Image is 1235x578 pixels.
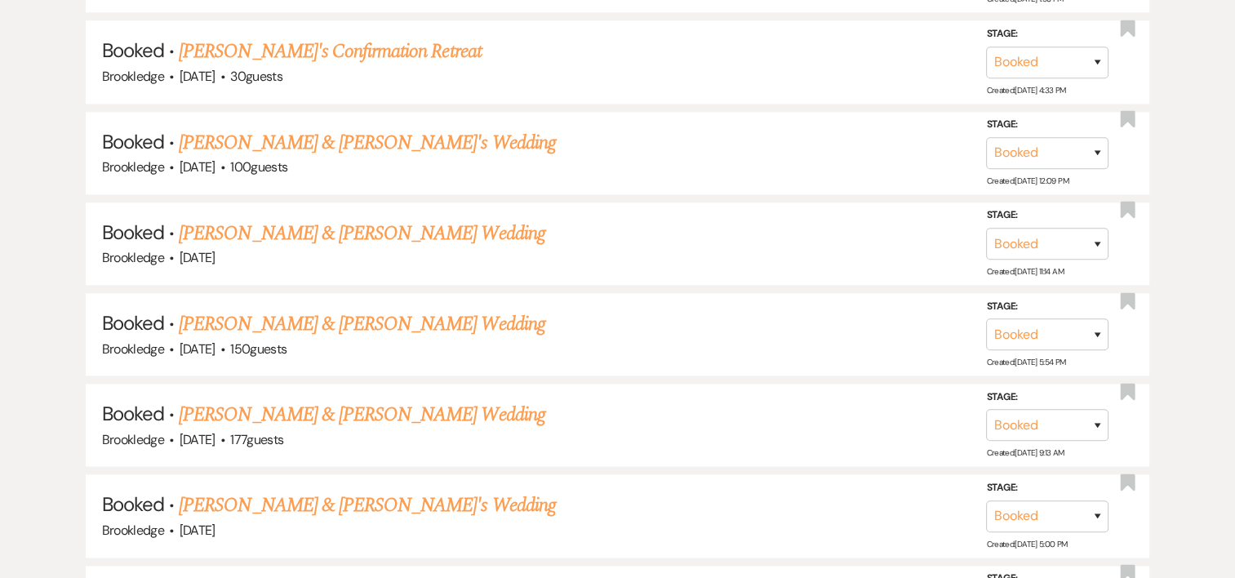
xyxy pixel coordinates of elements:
[102,522,165,539] span: Brookledge
[102,431,165,448] span: Brookledge
[179,400,544,429] a: [PERSON_NAME] & [PERSON_NAME] Wedding
[180,68,215,85] span: [DATE]
[102,220,164,245] span: Booked
[102,401,164,426] span: Booked
[102,340,165,358] span: Brookledge
[180,522,215,539] span: [DATE]
[179,37,481,66] a: [PERSON_NAME]'s Confirmation Retreat
[230,431,283,448] span: 177 guests
[102,249,165,266] span: Brookledge
[102,68,165,85] span: Brookledge
[986,176,1068,186] span: Created: [DATE] 12:09 PM
[986,357,1065,367] span: Created: [DATE] 5:54 PM
[986,116,1108,134] label: Stage:
[179,219,544,248] a: [PERSON_NAME] & [PERSON_NAME] Wedding
[102,129,164,154] span: Booked
[230,340,287,358] span: 150 guests
[102,38,164,63] span: Booked
[986,447,1064,458] span: Created: [DATE] 9:13 AM
[986,207,1108,225] label: Stage:
[102,158,165,176] span: Brookledge
[179,128,556,158] a: [PERSON_NAME] & [PERSON_NAME]'s Wedding
[986,479,1108,497] label: Stage:
[230,158,287,176] span: 100 guests
[180,431,215,448] span: [DATE]
[180,249,215,266] span: [DATE]
[986,25,1108,43] label: Stage:
[179,309,544,339] a: [PERSON_NAME] & [PERSON_NAME] Wedding
[102,491,164,517] span: Booked
[986,266,1063,277] span: Created: [DATE] 11:14 AM
[179,491,556,520] a: [PERSON_NAME] & [PERSON_NAME]'s Wedding
[986,85,1065,96] span: Created: [DATE] 4:33 PM
[180,340,215,358] span: [DATE]
[180,158,215,176] span: [DATE]
[230,68,282,85] span: 30 guests
[986,389,1108,407] label: Stage:
[986,539,1067,549] span: Created: [DATE] 5:00 PM
[986,298,1108,316] label: Stage:
[102,310,164,336] span: Booked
